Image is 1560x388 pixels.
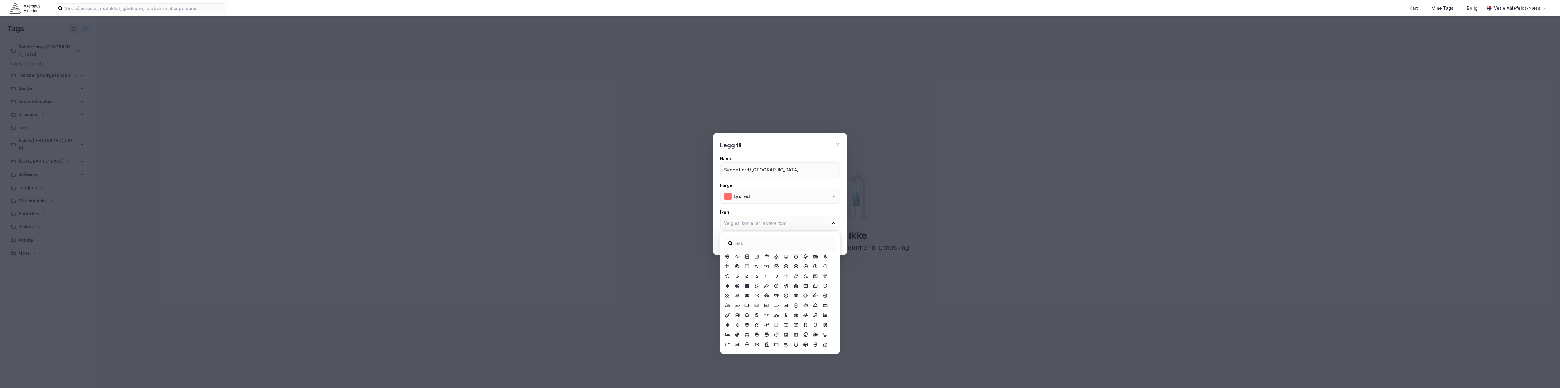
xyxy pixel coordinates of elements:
[720,182,840,189] div: Farge
[721,216,832,230] input: Velg et ikon eller la være tom
[720,140,742,150] div: Legg til
[1529,359,1560,388] div: Kontrollprogram for chat
[1431,5,1453,12] div: Mine Tags
[732,236,836,250] input: Søk
[1529,359,1560,388] iframe: Chat Widget
[1467,5,1478,12] div: Bolig
[10,3,40,13] img: akershus-eiendom-logo.9091f326c980b4bce74ccdd9f866810c.svg
[720,155,840,162] div: Navn
[1494,5,1540,12] div: Vetle Ahlefeldt-Næss
[720,209,840,216] div: Ikon
[63,4,226,13] input: Søk på adresse, matrikkel, gårdeiere, leietakere eller personer
[1409,5,1418,12] div: Kart
[730,189,840,203] input: ClearOpen
[832,194,837,199] button: Open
